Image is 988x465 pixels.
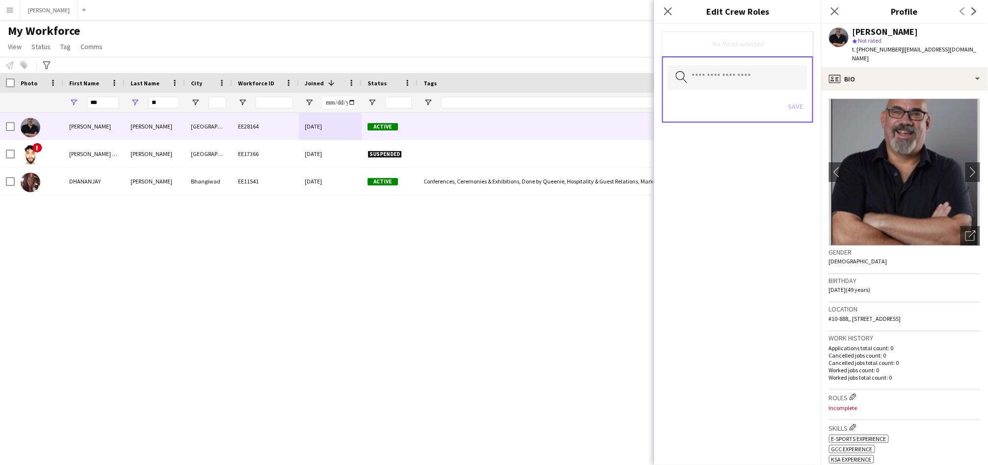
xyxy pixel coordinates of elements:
h3: Roles [829,392,980,402]
h3: Birthday [829,276,980,285]
span: Joined [305,79,324,87]
h3: Work history [829,334,980,342]
div: [PERSON_NAME] [63,113,125,140]
div: Bhangiwad [185,168,232,195]
span: #10-888,, [STREET_ADDRESS] [829,315,901,322]
span: Comms [80,42,103,51]
div: [DATE] [299,113,362,140]
img: Jay Horne [21,118,40,137]
span: [DEMOGRAPHIC_DATA] [829,258,887,265]
button: Open Filter Menu [424,98,432,107]
span: Tag [60,42,71,51]
span: GCC Experience [831,445,873,453]
span: Status [31,42,51,51]
p: Worked jobs count: 0 [829,366,980,374]
app-action-btn: Advanced filters [41,59,53,71]
input: Tags Filter Input [441,97,820,108]
span: Not rated [858,37,882,44]
div: [DATE] [299,140,362,167]
input: Joined Filter Input [322,97,356,108]
input: Workforce ID Filter Input [256,97,293,108]
div: EE17366 [232,140,299,167]
div: [DATE] [299,168,362,195]
h3: Profile [821,5,988,18]
span: t. [PHONE_NUMBER] [853,46,904,53]
div: Open photos pop-in [961,226,980,246]
div: [PERSON_NAME] [853,27,918,36]
div: [PERSON_NAME] [PERSON_NAME] [63,140,125,167]
p: Worked jobs total count: 0 [829,374,980,381]
span: View [8,42,22,51]
p: Applications total count: 0 [829,344,980,352]
div: EE11541 [232,168,299,195]
span: Status [368,79,387,87]
span: First Name [69,79,99,87]
span: Active [368,178,398,185]
p: Incomplete [829,404,980,412]
div: Conferences, Ceremonies & Exhibitions, Done by Queenie, Hospitality & Guest Relations, Marketing,... [418,168,826,195]
span: E-sports experience [831,435,886,442]
input: Status Filter Input [385,97,412,108]
div: [PERSON_NAME] [125,113,185,140]
span: My Workforce [8,24,80,38]
a: Comms [77,40,107,53]
div: DHANANJAY [63,168,125,195]
a: Status [27,40,54,53]
span: [DATE] (49 years) [829,286,871,293]
a: Tag [56,40,75,53]
h3: Location [829,305,980,313]
span: | [EMAIL_ADDRESS][DOMAIN_NAME] [853,46,977,62]
p: Cancelled jobs count: 0 [829,352,980,359]
div: [GEOGRAPHIC_DATA] [185,140,232,167]
button: Open Filter Menu [69,98,78,107]
h3: Skills [829,422,980,433]
span: Workforce ID [238,79,274,87]
span: ! [32,143,42,153]
div: [PERSON_NAME] [125,140,185,167]
img: Mihir Vijay Singh Choudhary [21,145,40,165]
button: Open Filter Menu [131,98,139,107]
button: Open Filter Menu [305,98,314,107]
a: View [4,40,26,53]
input: First Name Filter Input [87,97,119,108]
button: Open Filter Menu [368,98,376,107]
input: City Filter Input [209,97,226,108]
div: Bio [821,67,988,91]
div: [PERSON_NAME] [125,168,185,195]
img: Crew avatar or photo [829,99,980,246]
span: KSA Experience [831,456,872,463]
div: [GEOGRAPHIC_DATA] [185,113,232,140]
p: Cancelled jobs total count: 0 [829,359,980,366]
h3: Gender [829,248,980,257]
span: Last Name [131,79,160,87]
span: Photo [21,79,37,87]
span: Tags [424,79,437,87]
button: Open Filter Menu [191,98,200,107]
button: Open Filter Menu [238,98,247,107]
h3: Edit Crew Roles [654,5,821,18]
span: Active [368,123,398,130]
span: City [191,79,202,87]
span: Suspended [368,151,402,158]
div: No Roles selected [670,39,805,48]
div: EE28164 [232,113,299,140]
img: DHANANJAY RATHORE [21,173,40,192]
input: Last Name Filter Input [148,97,179,108]
button: [PERSON_NAME] [20,0,78,20]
